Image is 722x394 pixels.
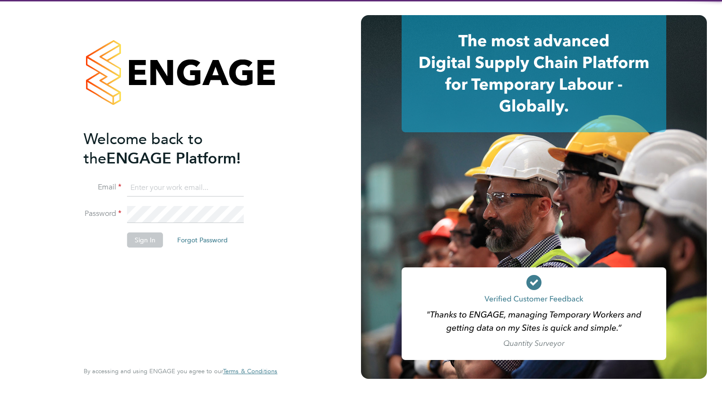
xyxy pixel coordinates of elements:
[84,130,203,168] span: Welcome back to the
[84,367,277,375] span: By accessing and using ENGAGE you agree to our
[84,182,121,192] label: Email
[84,129,268,168] h2: ENGAGE Platform!
[84,209,121,219] label: Password
[127,232,163,248] button: Sign In
[223,367,277,375] span: Terms & Conditions
[223,368,277,375] a: Terms & Conditions
[127,180,244,197] input: Enter your work email...
[170,232,235,248] button: Forgot Password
